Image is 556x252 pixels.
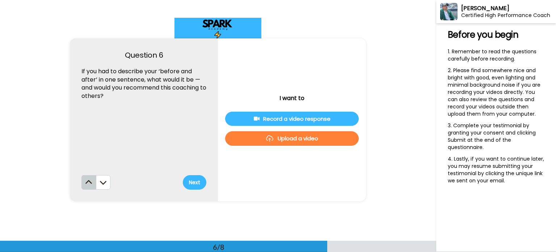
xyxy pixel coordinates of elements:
[81,50,206,60] h4: Question 6
[81,67,208,100] span: If you had to describe your ‘before and after’ in one sentence, what would it be — and would you ...
[231,115,353,123] div: Record a video response
[448,29,518,41] span: Before you begin
[448,155,546,184] span: Lastly, if you want to continue later, you may resume submitting your testimonial by clicking the...
[183,175,206,190] button: Next
[448,48,538,62] span: Remember to read the questions carefully before recording.
[201,242,236,252] div: 6/8
[461,12,556,18] div: Certified High Performance Coach
[448,122,537,151] span: Complete your testimonial by granting your consent and clicking Submit at the end of the question...
[461,5,556,12] div: [PERSON_NAME]
[225,131,359,145] button: Upload a video
[225,112,359,126] button: Record a video response
[440,3,458,20] img: Profile Image
[279,94,304,103] p: I want to
[448,67,542,117] span: Please find somewhere nice and bright with good, even lighting and minimal background noise if yo...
